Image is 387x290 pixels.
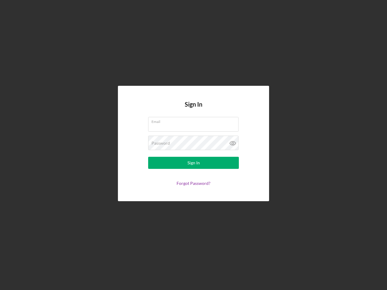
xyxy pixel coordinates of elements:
label: Password [151,141,170,146]
label: Email [151,117,239,124]
h4: Sign In [185,101,202,117]
button: Sign In [148,157,239,169]
div: Sign In [187,157,200,169]
a: Forgot Password? [177,181,210,186]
